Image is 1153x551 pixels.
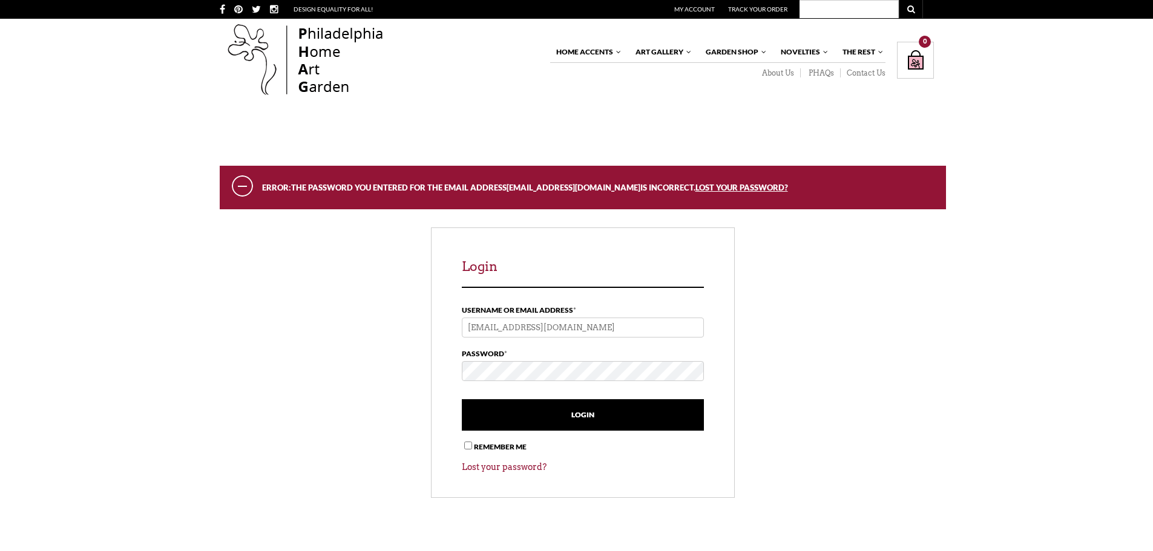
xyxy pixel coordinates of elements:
[700,42,767,62] a: Garden Shop
[919,36,931,48] div: 0
[801,68,841,78] a: PHAQs
[462,399,704,431] input: Login
[462,462,547,472] a: Lost your password?
[695,183,788,192] a: Lost your password?
[464,442,472,449] input: Remember me
[836,42,884,62] a: The Rest
[674,5,715,13] a: My Account
[629,42,692,62] a: Art Gallery
[462,337,704,361] label: Password
[775,42,829,62] a: Novelties
[262,183,291,192] strong: Error:
[462,431,704,454] label: Remember me
[462,294,704,318] label: Username or email address
[754,68,801,78] a: About Us
[262,181,928,194] li: The password you entered for the email address is incorrect.
[550,42,622,62] a: Home Accents
[507,183,640,192] strong: [EMAIL_ADDRESS][DOMAIN_NAME]
[462,258,704,288] h2: Login
[841,68,885,78] a: Contact Us
[728,5,787,13] a: Track Your Order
